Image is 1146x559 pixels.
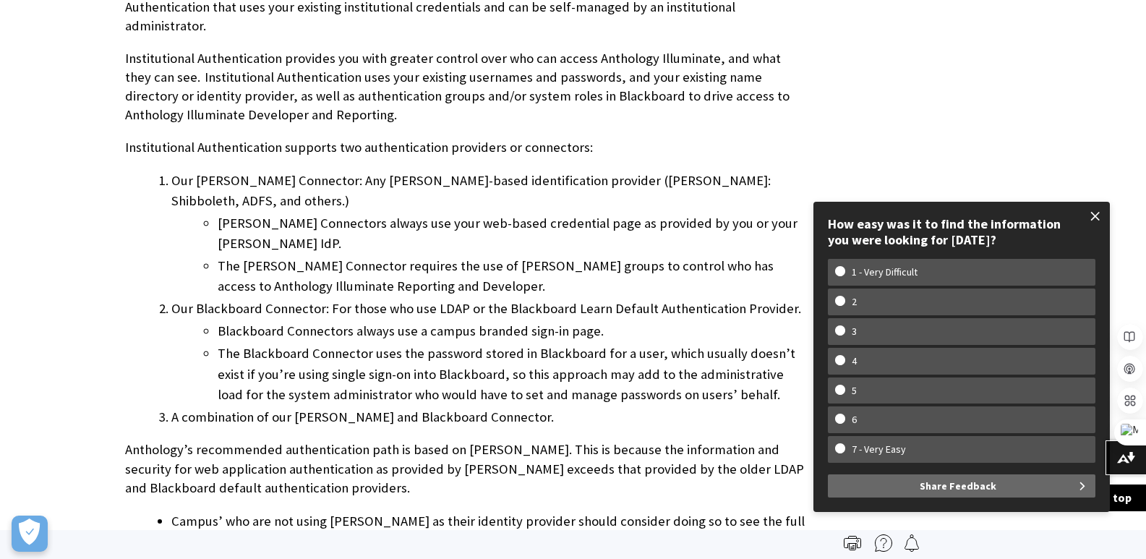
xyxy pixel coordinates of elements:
div: How easy was it to find the information you were looking for [DATE]? [828,216,1095,247]
p: Anthology’s recommended authentication path is based on [PERSON_NAME]. This is because the inform... [125,440,808,498]
li: Campus’ who are not using [PERSON_NAME] as their identity provider should consider doing so to se... [171,511,808,552]
w-span: 5 [835,385,873,397]
w-span: 7 - Very Easy [835,443,923,456]
img: Print [844,534,861,552]
button: Share Feedback [828,474,1095,498]
span: Share Feedback [920,474,996,498]
img: More help [875,534,892,552]
w-span: 4 [835,355,873,367]
li: The Blackboard Connector uses the password stored in Blackboard for a user, which usually doesn’t... [218,343,808,404]
li: Our [PERSON_NAME] Connector: Any [PERSON_NAME]-based identification provider ([PERSON_NAME]: Shib... [171,171,808,296]
img: Follow this page [903,534,920,552]
w-span: 6 [835,414,873,426]
li: [PERSON_NAME] Connectors always use your web-based credential page as provided by you or your [PE... [218,213,808,254]
li: Blackboard Connectors always use a campus branded sign-in page. [218,321,808,341]
w-span: 3 [835,325,873,338]
li: The [PERSON_NAME] Connector requires the use of [PERSON_NAME] groups to control who has access to... [218,256,808,296]
p: Institutional Authentication provides you with greater control over who can access Anthology Illu... [125,49,808,125]
w-span: 1 - Very Difficult [835,266,934,278]
li: A combination of our [PERSON_NAME] and Blackboard Connector. [171,407,808,427]
button: Open Preferences [12,516,48,552]
li: Our Blackboard Connector: For those who use LDAP or the Blackboard Learn Default Authentication P... [171,299,808,404]
p: Institutional Authentication supports two authentication providers or connectors: [125,138,808,157]
w-span: 2 [835,296,873,308]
